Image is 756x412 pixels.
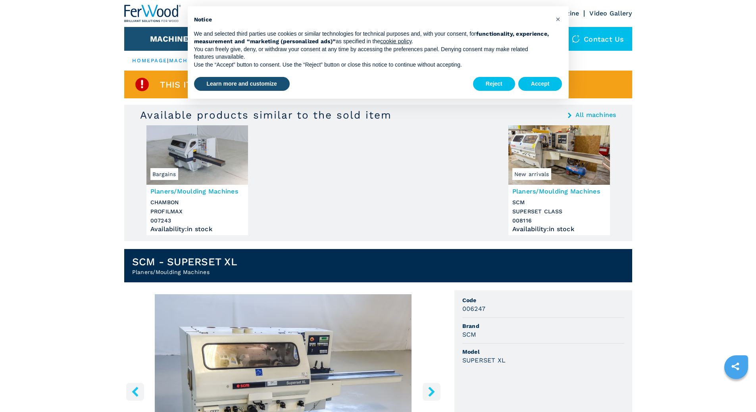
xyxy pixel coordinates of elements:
button: Accept [518,77,562,91]
a: HOMEPAGE [132,57,167,63]
div: Availability : in stock [150,227,244,231]
h3: SCM [462,330,477,339]
strong: functionality, experience, measurement and “marketing (personalized ads)” [194,31,549,45]
h2: Planers/Moulding Machines [132,268,237,276]
img: SoldProduct [134,77,150,92]
span: Code [462,296,624,304]
h3: Planers/Moulding Machines [512,187,606,196]
button: Close this notice [552,13,565,25]
a: sharethis [725,356,745,376]
span: Brand [462,322,624,330]
img: Contact us [572,35,580,43]
img: Planers/Moulding Machines SCM SUPERSET CLASS [508,125,610,185]
span: This item is already sold [160,80,286,89]
button: Learn more and customize [194,77,290,91]
span: New arrivals [512,168,551,180]
a: cookie policy [380,38,412,44]
h1: SCM - SUPERSET XL [132,255,237,268]
span: × [556,14,560,24]
div: Availability : in stock [512,227,606,231]
h3: Planers/Moulding Machines [150,187,244,196]
h3: SCM SUPERSET CLASS 008116 [512,198,606,225]
a: Planers/Moulding Machines SCM SUPERSET CLASSNew arrivalsPlaners/Moulding MachinesSCMSUPERSET CLAS... [508,125,610,235]
p: We and selected third parties use cookies or similar technologies for technical purposes and, wit... [194,30,550,46]
a: Planers/Moulding Machines CHAMBON PROFILMAXBargainsPlaners/Moulding MachinesCHAMBONPROFILMAX00724... [146,125,248,235]
span: Bargains [150,168,178,180]
h2: Notice [194,16,550,24]
p: You can freely give, deny, or withdraw your consent at any time by accessing the preferences pane... [194,46,550,61]
a: machines [169,57,203,63]
p: Use the “Accept” button to consent. Use the “Reject” button or close this notice to continue with... [194,61,550,69]
button: left-button [126,383,144,401]
button: Machines [150,34,194,44]
img: Ferwood [124,5,181,22]
h3: CHAMBON PROFILMAX 007243 [150,198,244,225]
span: Model [462,348,624,356]
a: Video Gallery [589,10,632,17]
h3: Available products similar to the sold item [140,109,392,121]
h3: SUPERSET XL [462,356,506,365]
h3: 006247 [462,304,486,313]
a: All machines [575,112,616,118]
span: | [167,57,169,63]
div: Contact us [564,27,632,51]
img: Planers/Moulding Machines CHAMBON PROFILMAX [146,125,248,185]
button: Reject [473,77,515,91]
button: right-button [423,383,441,401]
